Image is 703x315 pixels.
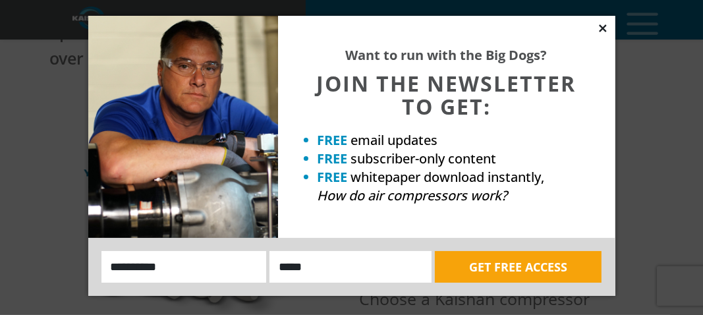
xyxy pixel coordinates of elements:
span: subscriber-only content [351,150,497,167]
span: whitepaper download instantly, [351,168,545,186]
input: Email [269,251,432,283]
strong: FREE [318,131,348,149]
input: Name: [101,251,267,283]
strong: Want to run with the Big Dogs? [346,46,548,64]
strong: FREE [318,150,348,167]
button: GET FREE ACCESS [435,251,602,283]
span: email updates [351,131,438,149]
strong: FREE [318,168,348,186]
button: Close [597,22,609,34]
em: How do air compressors work? [318,186,508,204]
span: JOIN THE NEWSLETTER TO GET: [317,69,576,121]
